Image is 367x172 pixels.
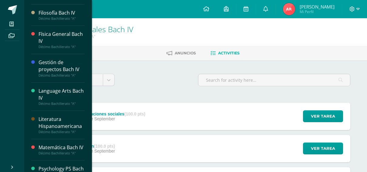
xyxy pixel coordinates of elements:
div: Filosofía Bach IV [39,9,85,16]
div: Décimo Bachillerato "A" [39,101,85,106]
a: Anuncios [167,48,196,58]
a: Filosofía Bach IVDécimo Bachillerato "A" [39,9,85,21]
a: Física General Bach IVDécimo Bachillerato "A" [39,31,85,49]
div: Gestión de proyectos Bach IV [39,59,85,73]
span: Mi Perfil [300,9,335,14]
span: Ver tarea [311,143,335,154]
a: Activities [210,48,240,58]
span: 09 de September [82,116,115,121]
span: Activities [218,51,240,55]
a: Literatura HispanoamericanaDécimo Bachillerato "A" [39,116,85,134]
span: [PERSON_NAME] [300,4,335,10]
strong: (100.0 pts) [94,144,115,149]
span: 09 de September [82,149,115,153]
div: Décimo Bachillerato "A" [39,73,85,77]
img: c9bcb59223d60cba950dd4d66ce03bcc.png [283,3,295,15]
div: Décimo Bachillerato "A" [39,151,85,155]
a: Matemática Bach IVDécimo Bachillerato "A" [39,144,85,155]
span: Anuncios [175,51,196,55]
a: Language Arts Bach IVDécimo Bachillerato "A" [39,88,85,106]
div: Language Arts Bach IV [39,88,85,101]
a: Gestión de proyectos Bach IVDécimo Bachillerato "A" [39,59,85,77]
div: Matemática Bach IV [39,144,85,151]
span: Ver tarea [311,111,335,122]
button: Ver tarea [303,143,343,154]
div: Décimo Bachillerato "A" [39,45,85,49]
div: Física General Bach IV [39,31,85,45]
strong: (100.0 pts) [124,112,145,116]
div: Literatura Hispanoamericana [39,116,85,130]
input: Search for activity here… [198,74,350,86]
div: Décimo Bachillerato "A" [39,16,85,21]
div: Tarea sobre las instituciones sociales [48,112,145,116]
button: Ver tarea [303,110,343,122]
div: Décimo Bachillerato "A" [39,130,85,134]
